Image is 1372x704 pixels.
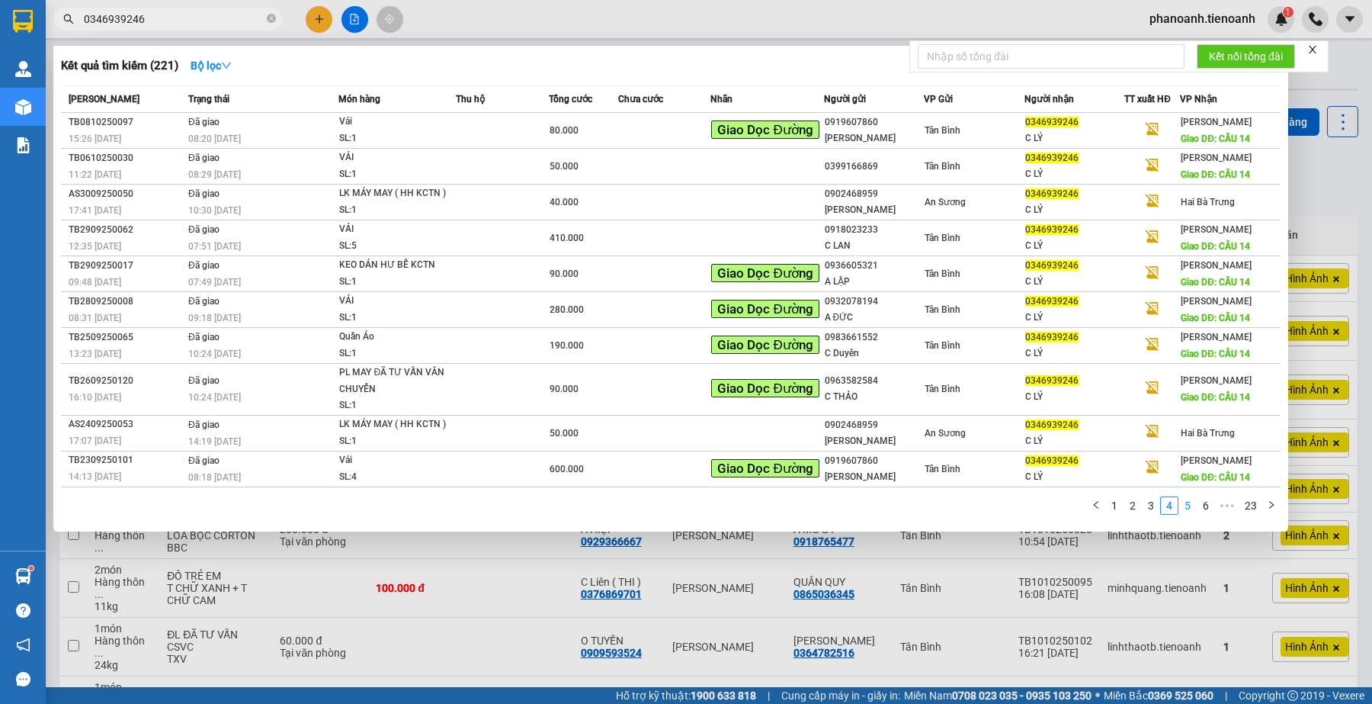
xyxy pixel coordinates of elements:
div: 0918023233 [825,222,924,238]
span: 14:13 [DATE] [69,471,121,482]
span: Giao Dọc Đường [711,379,819,397]
span: [PERSON_NAME] [1181,117,1252,127]
div: SL: 1 [339,274,454,291]
span: 410.000 [550,233,584,243]
span: 0346939246 [1025,117,1079,127]
div: 0919607860 [825,114,924,130]
div: SL: 1 [339,310,454,326]
sup: 1 [29,566,34,571]
div: SL: 5 [339,238,454,255]
span: 12:35 [DATE] [69,241,121,252]
div: TB2609250120 [69,373,184,389]
span: 90.000 [550,268,579,279]
div: TB2909250017 [69,258,184,274]
div: C LÝ [1025,238,1124,254]
div: 0936605321 [825,258,924,274]
a: 5 [1179,497,1196,514]
span: Đã giao [188,117,220,127]
div: 0932078194 [825,294,924,310]
span: 0346939246 [1025,332,1079,342]
img: warehouse-icon [15,99,31,115]
div: 0902468959 [825,417,924,433]
span: Thu hộ [456,94,485,104]
div: VẢI [339,293,454,310]
span: [PERSON_NAME] [1181,455,1252,466]
span: 08:31 [DATE] [69,313,121,323]
strong: Bộ lọc [191,59,232,72]
div: [PERSON_NAME] [825,469,924,485]
span: 17:07 [DATE] [69,436,121,446]
span: 0346939246 [1025,455,1079,466]
a: 1 [1106,497,1123,514]
button: left [1087,497,1105,515]
span: Giao Dọc Đường [711,121,819,139]
div: TB2309250101 [69,452,184,468]
li: 23 [1239,497,1262,515]
a: 23 [1240,497,1261,514]
span: [PERSON_NAME] [1181,224,1252,235]
div: VẢI [339,149,454,166]
span: Đã giao [188,188,220,199]
img: solution-icon [15,137,31,153]
div: TB2809250008 [69,294,184,310]
div: C LÝ [1025,202,1124,218]
div: C Duyên [825,346,924,362]
div: SL: 1 [339,397,454,414]
span: Giao DĐ: CẦU 14 [1181,169,1250,180]
a: 2 [1124,497,1141,514]
a: 4 [1161,497,1178,514]
div: [PERSON_NAME] [825,130,924,146]
div: A ĐỨC [825,310,924,326]
span: Đã giao [188,420,220,430]
span: Đã giao [188,224,220,235]
span: Trạng thái [188,94,229,104]
span: Giao Dọc Đường [711,459,819,477]
div: C LÝ [1025,310,1124,326]
span: An Sương [925,428,966,439]
li: 3 [1142,497,1160,515]
span: Tân Bình [925,161,960,172]
span: 190.000 [550,340,584,351]
span: question-circle [16,603,30,618]
span: [PERSON_NAME] [1181,375,1252,386]
span: 10:24 [DATE] [188,349,241,359]
div: SL: 4 [339,469,454,486]
span: Giao DĐ: CẦU 14 [1181,313,1250,323]
span: 600.000 [550,464,584,474]
span: 08:18 [DATE] [188,472,241,483]
span: [PERSON_NAME] [1181,153,1252,163]
span: Tân Bình [925,268,960,279]
div: SL: 1 [339,433,454,450]
div: AS2409250053 [69,416,184,432]
span: 0346939246 [1025,153,1079,163]
span: close [1307,44,1318,55]
div: 0963582584 [825,373,924,389]
div: SL: 1 [339,202,454,219]
span: 0346939246 [1025,188,1079,199]
span: search [63,14,74,24]
span: Giao DĐ: CẦU 14 [1181,133,1250,144]
div: SL: 1 [339,130,454,147]
span: Giao DĐ: CẦU 14 [1181,241,1250,252]
span: 16:10 [DATE] [69,392,121,403]
div: C LÝ [1025,130,1124,146]
div: 0983661552 [825,329,924,346]
span: Chưa cước [618,94,663,104]
span: 50.000 [550,428,579,439]
div: C LÝ [1025,389,1124,405]
button: Bộ lọcdown [178,53,244,78]
span: 17:41 [DATE] [69,205,121,216]
span: 40.000 [550,197,579,207]
span: Hai Bà Trưng [1181,197,1235,207]
span: down [221,60,232,71]
li: 1 [1105,497,1124,515]
span: 80.000 [550,125,579,136]
span: Đã giao [188,332,220,342]
li: 2 [1124,497,1142,515]
span: 11:22 [DATE] [69,169,121,180]
span: 13:23 [DATE] [69,349,121,359]
span: 07:51 [DATE] [188,241,241,252]
div: Vải [339,452,454,469]
div: TB0610250030 [69,150,184,166]
div: 0399166869 [825,159,924,175]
